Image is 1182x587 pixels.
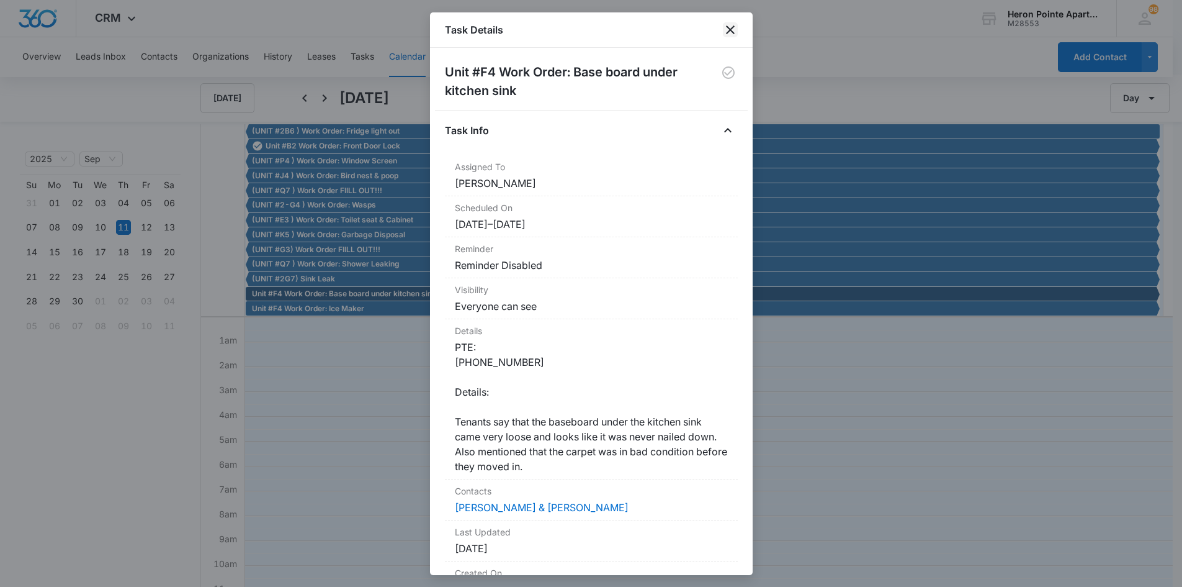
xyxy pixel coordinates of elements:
dt: Created On [455,567,728,580]
div: Last Updated[DATE] [445,521,738,562]
div: VisibilityEveryone can see [445,278,738,319]
div: Assigned To[PERSON_NAME] [445,155,738,196]
dt: Visibility [455,283,728,296]
dd: PTE: [PHONE_NUMBER] Details: Tenants say that the baseboard under the kitchen sink came very loos... [455,340,728,474]
a: [PERSON_NAME] & [PERSON_NAME] [455,501,629,514]
dd: Reminder Disabled [455,258,728,273]
div: DetailsPTE: [PHONE_NUMBER] Details: Tenants say that the baseboard under the kitchen sink came ve... [445,319,738,480]
div: ReminderReminder Disabled [445,237,738,278]
h4: Task Info [445,123,489,138]
div: Scheduled On[DATE]–[DATE] [445,196,738,237]
dd: [PERSON_NAME] [455,176,728,191]
dt: Scheduled On [455,201,728,214]
dd: [DATE] [455,541,728,556]
dt: Reminder [455,242,728,255]
button: Close [718,121,738,140]
dd: [DATE] – [DATE] [455,217,728,232]
dt: Last Updated [455,526,728,539]
button: close [723,22,738,37]
h2: Unit #F4 Work Order: Base board under kitchen sink [445,63,720,100]
dt: Assigned To [455,160,728,173]
h1: Task Details [445,22,503,37]
dd: Everyone can see [455,299,728,314]
dt: Contacts [455,485,728,498]
div: Contacts[PERSON_NAME] & [PERSON_NAME] [445,480,738,521]
dt: Details [455,324,728,337]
